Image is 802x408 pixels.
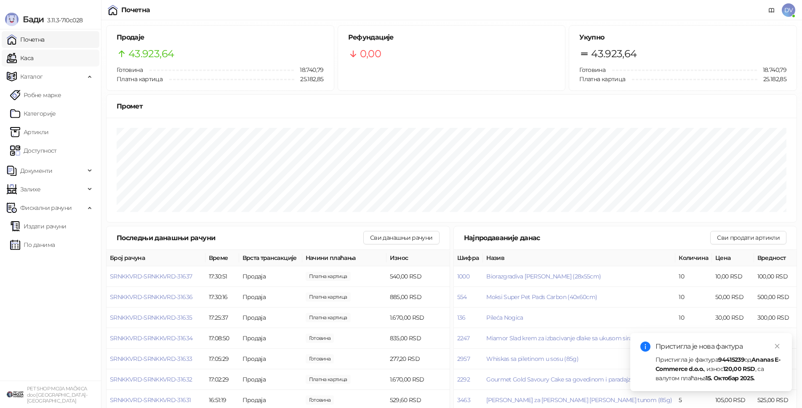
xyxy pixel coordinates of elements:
span: Каталог [20,68,43,85]
span: 43.923,64 [128,46,174,62]
a: Документација [765,3,778,17]
button: 2957 [457,355,470,363]
button: Miamor Slad krem za izbacivanje dlake sa ukusom sira (15g) [486,334,646,342]
span: Gourmet Gold Savoury Cake sa govedinom i paradajzom (85 g) [486,376,657,383]
span: 0,00 [360,46,381,62]
button: 3463 [457,396,470,404]
button: SRNKKVRD-SRNKKVRD-31636 [110,293,192,301]
div: Пристигла је нова фактура [655,342,782,352]
td: 17:30:51 [205,266,239,287]
button: 2292 [457,376,470,383]
td: Продаја [239,328,302,349]
span: Платна картица [117,75,163,83]
span: 885,00 [306,292,351,302]
span: DV [782,3,795,17]
td: 17:02:29 [205,369,239,390]
span: close [774,343,780,349]
button: 554 [457,293,467,301]
div: Почетна [121,7,150,13]
td: 1.670,00 RSD [386,307,450,328]
button: SRNKKVRD-SRNKKVRD-31632 [110,376,192,383]
span: Залихе [20,181,40,198]
small: PET SHOP MOJA MAČKICA doo [GEOGRAPHIC_DATA]-[GEOGRAPHIC_DATA] [27,386,87,404]
th: Количина [675,250,712,266]
span: 18.740,79 [294,65,323,74]
a: Издати рачуни [10,218,67,235]
a: Доступност [10,142,57,159]
span: Документи [20,162,52,179]
span: 1.030,00 [306,395,334,405]
td: 390,00 RSD [754,328,797,349]
button: [PERSON_NAME] za [PERSON_NAME] [PERSON_NAME] tunom (85g) [486,396,672,404]
button: SRNKKVRD-SRNKKVRD-31631 [110,396,191,404]
a: Каса [7,50,33,66]
td: 885,00 RSD [386,287,450,307]
span: 18.740,79 [757,65,786,74]
h5: Рефундације [348,32,555,42]
a: Close [773,342,782,351]
button: Сви данашњи рачуни [363,231,439,244]
th: Врста трансакције [239,250,302,266]
td: 17:05:29 [205,349,239,369]
span: 277,20 [306,354,334,363]
td: Продаја [239,349,302,369]
th: Вредност [754,250,797,266]
button: Moksi Super Pet Pads Carbon (40x60cm) [486,293,597,301]
span: Pileća Nogica [486,314,523,321]
a: ArtikliАртикли [10,124,49,140]
td: Продаја [239,287,302,307]
div: Промет [117,101,786,111]
span: Готовина [579,66,605,74]
span: Бади [23,14,44,24]
button: 1000 [457,273,469,280]
strong: 94415239 [718,356,744,363]
td: 300,00 RSD [754,307,797,328]
td: 500,00 RSD [754,287,797,307]
a: Категорије [10,105,56,122]
button: Whiskas sa piletinom u sosu (85g) [486,355,578,363]
td: 540,00 RSD [386,266,450,287]
button: SRNKKVRD-SRNKKVRD-31637 [110,273,192,280]
th: Начини плаћања [302,250,386,266]
img: Logo [5,13,19,26]
th: Број рачуна [107,250,205,266]
span: 3.11.3-710c028 [44,16,83,24]
td: 10 [675,266,712,287]
a: Почетна [7,31,45,48]
button: 136 [457,314,466,321]
div: Најпродаваније данас [464,233,711,243]
td: 10 [675,287,712,307]
span: SRNKKVRD-SRNKKVRD-31634 [110,334,192,342]
td: 50,00 RSD [712,287,754,307]
h5: Укупно [579,32,786,42]
td: 10,00 RSD [712,266,754,287]
span: info-circle [640,342,650,352]
span: Фискални рачуни [20,199,72,216]
td: 17:30:16 [205,287,239,307]
td: 17:25:37 [205,307,239,328]
img: 64x64-companyLogo-9f44b8df-f022-41eb-b7d6-300ad218de09.png [7,386,24,403]
span: 540,00 [306,272,351,281]
a: Робне марке [10,87,61,103]
span: Платна картица [579,75,625,83]
th: Шифра [454,250,483,266]
td: Продаја [239,307,302,328]
span: SRNKKVRD-SRNKKVRD-31635 [110,314,192,321]
td: 65,00 RSD [712,328,754,349]
th: Назив [483,250,675,266]
div: Последњи данашњи рачуни [117,233,363,243]
td: 10 [675,307,712,328]
button: 2247 [457,334,469,342]
td: 6 [675,328,712,349]
button: SRNKKVRD-SRNKKVRD-31633 [110,355,192,363]
span: 1.670,00 [306,313,351,322]
span: 1.670,00 [306,375,351,384]
td: 30,00 RSD [712,307,754,328]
